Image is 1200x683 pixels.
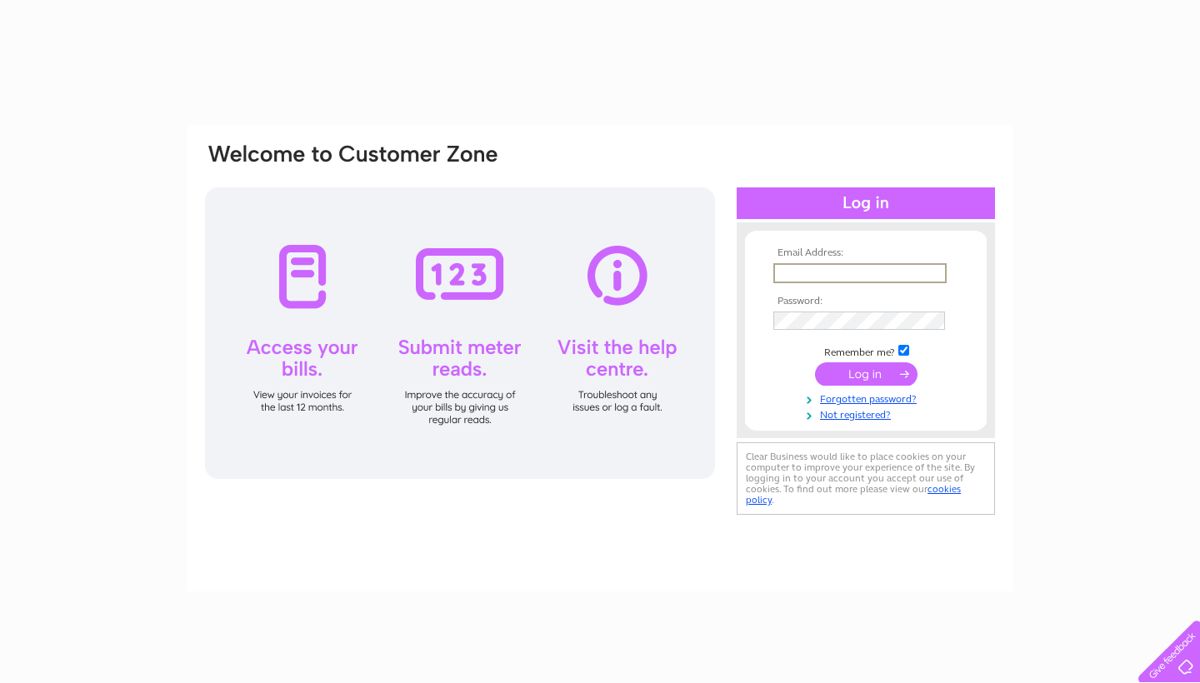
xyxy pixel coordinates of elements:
[769,247,962,259] th: Email Address:
[769,342,962,359] td: Remember me?
[737,442,995,515] div: Clear Business would like to place cookies on your computer to improve your experience of the sit...
[773,390,962,406] a: Forgotten password?
[773,406,962,421] a: Not registered?
[769,296,962,307] th: Password:
[815,362,917,386] input: Submit
[746,483,961,506] a: cookies policy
